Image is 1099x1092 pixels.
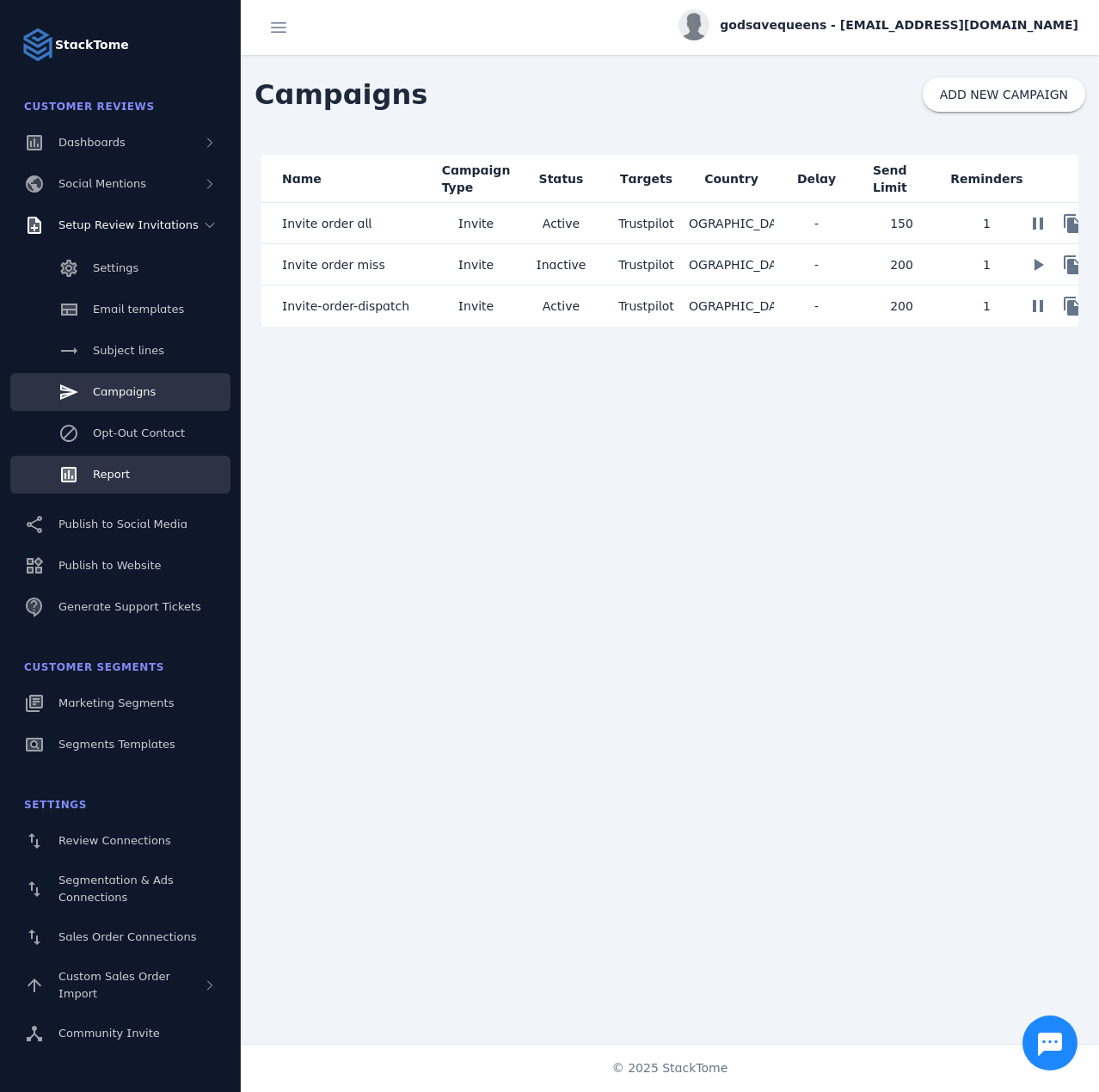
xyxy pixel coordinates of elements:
mat-cell: Active [519,203,604,244]
span: Campaigns [241,60,441,129]
span: Invite [458,296,494,316]
mat-cell: Active [519,285,604,327]
span: Invite order miss [282,255,385,275]
span: Trustpilot [618,258,674,272]
a: Sales Order Connections [10,918,230,956]
span: Trustpilot [618,299,674,313]
span: Social Mentions [58,177,146,190]
img: profile.jpg [678,9,709,40]
mat-cell: 200 [859,285,944,327]
span: Campaigns [93,385,156,398]
span: Publish to Website [58,559,161,572]
span: Invite-order-dispatch [282,296,409,316]
span: Email templates [93,303,184,316]
mat-cell: - [774,244,859,285]
a: Generate Support Tickets [10,588,230,626]
a: Subject lines [10,332,230,370]
a: Community Invite [10,1015,230,1052]
span: Marketing Segments [58,696,174,709]
a: Segments Templates [10,726,230,764]
a: Review Connections [10,822,230,860]
mat-cell: [GEOGRAPHIC_DATA] [689,203,774,244]
mat-cell: 1 [944,285,1029,327]
span: Segmentation & Ads Connections [58,874,174,904]
mat-cell: - [774,203,859,244]
button: ADD NEW CAMPAIGN [923,77,1085,112]
mat-cell: 1 [944,244,1029,285]
mat-cell: [GEOGRAPHIC_DATA] [689,285,774,327]
mat-header-cell: Country [689,155,774,203]
span: © 2025 StackTome [612,1059,728,1077]
mat-cell: 200 [859,244,944,285]
span: Customer Reviews [24,101,155,113]
span: Opt-Out Contact [93,426,185,439]
a: Publish to Social Media [10,506,230,543]
span: Trustpilot [618,217,674,230]
span: Publish to Social Media [58,518,187,531]
mat-cell: Inactive [519,244,604,285]
a: Marketing Segments [10,684,230,722]
span: Sales Order Connections [58,930,196,943]
a: Campaigns [10,373,230,411]
span: godsavequeens - [EMAIL_ADDRESS][DOMAIN_NAME] [720,16,1078,34]
span: Subject lines [93,344,164,357]
mat-cell: 150 [859,203,944,244]
span: Invite [458,213,494,234]
span: Customer Segments [24,661,164,673]
strong: StackTome [55,36,129,54]
span: Dashboards [58,136,126,149]
button: godsavequeens - [EMAIL_ADDRESS][DOMAIN_NAME] [678,9,1078,40]
span: Community Invite [58,1027,160,1040]
span: Generate Support Tickets [58,600,201,613]
mat-cell: 1 [944,203,1029,244]
mat-cell: - [774,285,859,327]
span: Invite [458,255,494,275]
a: Settings [10,249,230,287]
a: Opt-Out Contact [10,414,230,452]
a: Segmentation & Ads Connections [10,863,230,915]
span: Report [93,468,130,481]
mat-header-cell: Targets [604,155,689,203]
mat-header-cell: Send Limit [859,155,944,203]
span: Review Connections [58,834,171,847]
a: Publish to Website [10,547,230,585]
a: Email templates [10,291,230,328]
mat-header-cell: Status [519,155,604,203]
span: ADD NEW CAMPAIGN [940,89,1068,101]
mat-header-cell: Delay [774,155,859,203]
mat-header-cell: Reminders [944,155,1029,203]
mat-header-cell: Campaign Type [433,155,519,203]
span: Setup Review Invitations [58,218,199,231]
span: Custom Sales Order Import [58,970,170,1000]
span: Settings [24,799,87,811]
img: Logo image [21,28,55,62]
span: Settings [93,261,138,274]
span: Segments Templates [58,738,175,751]
mat-cell: [GEOGRAPHIC_DATA] [689,244,774,285]
mat-header-cell: Name [261,155,433,203]
span: Invite order all [282,213,371,234]
a: Report [10,456,230,494]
